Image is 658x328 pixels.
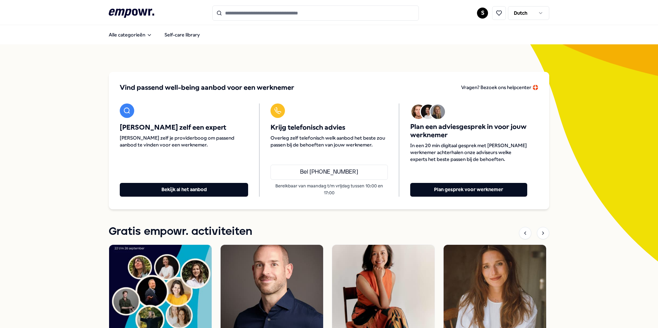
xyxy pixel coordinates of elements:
img: Avatar [421,105,435,119]
span: Krijg telefonisch advies [270,123,388,132]
p: Bereikbaar van maandag t/m vrijdag tussen 10:00 en 17:00 [270,183,388,197]
span: Plan een adviesgesprek in voor jouw werknemer [410,123,527,139]
span: Vind passend well-being aanbod voor een werknemer [120,83,294,92]
span: [PERSON_NAME] zelf een expert [120,123,248,132]
nav: Main [103,28,205,42]
span: In een 20 min digitaal gesprek met [PERSON_NAME] werknemer achterhalen onze adviseurs welke exper... [410,142,527,163]
a: Self-care library [159,28,205,42]
button: S [477,8,488,19]
a: Bel [PHONE_NUMBER] [270,165,388,180]
img: Avatar [411,105,426,119]
button: Alle categorieën [103,28,158,42]
span: [PERSON_NAME] zelf je providerboog om passend aanbod te vinden voor een werknemer. [120,134,248,148]
input: Search for products, categories or subcategories [212,6,419,21]
span: Vragen? Bezoek ons helpcenter 🛟 [461,85,538,90]
span: Overleg zelf telefonisch welk aanbod het beste zou passen bij de behoeften van jouw werknemer. [270,134,388,148]
button: Bekijk al het aanbod [120,183,248,197]
h1: Gratis empowr. activiteiten [109,223,252,240]
img: Avatar [431,105,445,119]
button: Plan gesprek voor werknemer [410,183,527,197]
a: Vragen? Bezoek ons helpcenter 🛟 [461,83,538,92]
